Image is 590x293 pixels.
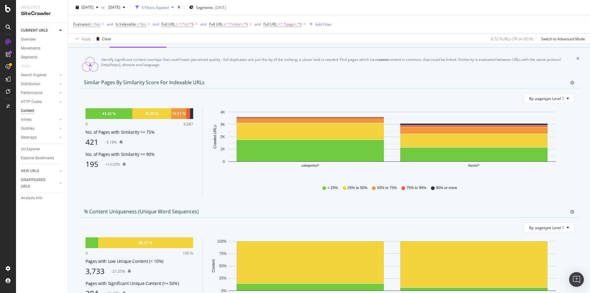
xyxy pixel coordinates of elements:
[106,5,120,10] span: 2025 Jul. 28th
[21,5,63,10] div: Analytics
[161,22,175,27] span: Full URL
[86,129,193,135] div: No. of Pages with Similarity >= 75%
[21,90,58,96] a: Performance
[215,5,226,10] div: [DATE]
[468,164,480,168] text: facets/*
[21,195,64,201] a: Analysis Info
[21,81,58,87] a: Distribution
[107,21,113,27] button: and
[133,2,176,12] button: 5 Filters Applied
[84,208,199,215] div: % Content Uniqueness (Unique Word Sequences)
[153,22,159,27] div: and
[315,22,332,27] div: Add Filter
[142,5,169,10] div: 5 Filters Applied
[213,125,217,149] text: Crawled URLs
[102,36,111,41] div: Clear
[219,276,226,281] text: 25%
[21,117,58,123] a: Inlinks
[21,90,42,96] div: Performance
[348,185,368,191] span: 25% to 50%
[254,22,261,27] div: and
[105,140,117,145] div: -5.18%
[102,111,116,116] div: 43.42 %
[529,225,564,230] span: By: pagetype Level 1
[196,5,213,10] span: Segments
[21,177,52,190] div: DISAPPEARED URLS
[21,134,37,141] div: Sitemaps
[220,122,225,127] text: 3K
[210,108,574,180] svg: A chart.
[137,22,139,27] span: =
[86,251,88,256] div: 0
[84,79,205,85] div: Similar Pages by Similarity Score For Indexable URLs
[79,57,101,72] img: Similarities/Duplicates
[21,63,36,69] a: Visits
[539,34,585,44] button: Switch to Advanced Mode
[21,81,40,87] div: Distribution
[21,36,64,43] a: Overview
[436,185,457,191] span: 90% or more
[21,108,34,114] div: Content
[139,240,152,245] div: 88.37 %
[221,289,227,293] text: 0%
[491,36,533,41] div: 0.72 % URLs ( 7K on 921K )
[21,99,42,105] div: HTTP Codes
[111,269,125,274] div: -21.55%
[21,36,36,43] div: Overview
[406,185,426,191] span: 75% to 90%
[281,20,302,29] span: ^.*page=.*$
[94,20,100,29] span: Yes
[82,5,94,10] span: 2025 Sep. 8th
[209,22,223,27] span: Full URL
[172,111,185,116] div: 14.01 %
[21,155,54,161] div: Explorer Bookmarks
[224,22,226,27] span: ≠
[21,72,58,78] a: Search Engines
[21,168,58,174] a: NEW URLS
[82,36,91,41] div: Apply
[86,280,193,287] div: Pages with Significant Unique Content (>= 50%)
[263,22,277,27] span: Full URL
[200,22,207,27] div: and
[21,134,58,141] a: Sitemaps
[307,21,332,28] button: Add Filter
[145,111,158,116] div: 36.26 %
[128,269,131,273] div: bell-plus
[176,4,181,10] div: times
[176,22,178,27] span: =
[184,121,193,127] div: 6,687
[91,22,93,27] span: =
[21,125,58,132] a: Outlinks
[21,63,30,69] div: Visits
[73,2,101,12] button: [DATE]
[569,272,584,287] div: Open Intercom Messenger
[86,151,193,157] div: No. of Pages with Similarity >= 90%
[106,2,128,12] button: [DATE]
[107,22,113,27] div: and
[220,135,225,139] text: 2K
[21,146,64,152] a: Url Explorer
[21,108,64,114] a: Content
[377,185,397,191] span: 50% to 75%
[21,117,32,123] div: Inlinks
[101,57,576,67] div: Identify significant content overlaps that could lower perceived quality - full duplicates are ju...
[101,5,106,10] span: vs
[327,185,338,191] span: < 25%
[116,22,136,27] span: Is Indexable
[541,36,585,41] div: Switch to Advanced Mode
[119,140,123,144] div: bell-plus
[122,162,126,166] div: bell-plus
[86,138,98,146] div: 421
[21,10,63,17] div: SiteCrawler
[378,57,388,62] strong: some
[219,264,226,268] text: 50%
[21,72,46,78] div: Search Engines
[524,223,574,232] button: By: pagetype Level 1
[153,21,159,27] button: and
[570,210,574,214] div: gear
[21,146,40,152] div: Url Explorer
[21,27,58,34] a: CURRENT URLS
[227,20,248,29] span: ^.*color=.*$
[223,160,225,164] text: 0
